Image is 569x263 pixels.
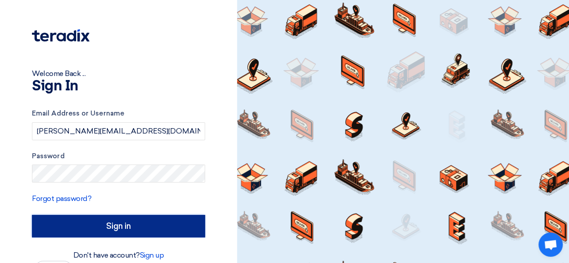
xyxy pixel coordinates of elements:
[140,251,164,259] a: Sign up
[32,250,205,261] div: Don't have account?
[32,122,205,140] input: Enter your business email or username
[32,108,205,119] label: Email Address or Username
[32,29,90,42] img: Teradix logo
[32,151,205,161] label: Password
[32,79,205,94] h1: Sign In
[32,68,205,79] div: Welcome Back ...
[32,194,91,203] a: Forgot password?
[32,215,205,237] input: Sign in
[538,232,563,257] div: Open chat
